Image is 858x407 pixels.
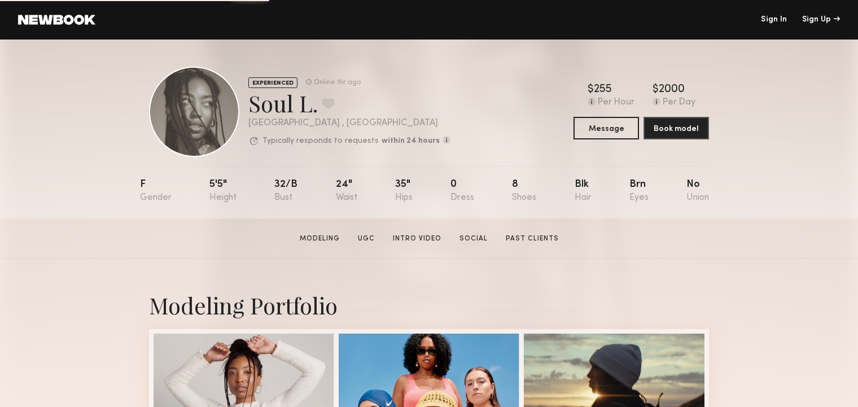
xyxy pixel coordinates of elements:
[388,234,446,244] a: Intro Video
[382,137,440,145] b: within 24 hours
[248,88,450,118] div: Soul L.
[574,117,639,139] button: Message
[450,180,474,203] div: 0
[149,290,709,320] div: Modeling Portfolio
[395,180,413,203] div: 35"
[209,180,237,203] div: 5'5"
[802,16,840,24] div: Sign Up
[629,180,649,203] div: Brn
[295,234,344,244] a: Modeling
[761,16,787,24] a: Sign In
[663,98,695,108] div: Per Day
[262,137,379,145] p: Typically responds to requests
[643,117,709,139] button: Book model
[248,77,297,88] div: EXPERIENCED
[501,234,563,244] a: Past Clients
[588,84,594,95] div: $
[353,234,379,244] a: UGC
[594,84,612,95] div: 255
[455,234,492,244] a: Social
[336,180,357,203] div: 24"
[274,180,297,203] div: 32/b
[686,180,709,203] div: No
[575,180,592,203] div: Blk
[140,180,172,203] div: F
[653,84,659,95] div: $
[512,180,536,203] div: 8
[248,119,450,128] div: [GEOGRAPHIC_DATA] , [GEOGRAPHIC_DATA]
[314,79,361,86] div: Online 1hr ago
[659,84,685,95] div: 2000
[598,98,634,108] div: Per Hour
